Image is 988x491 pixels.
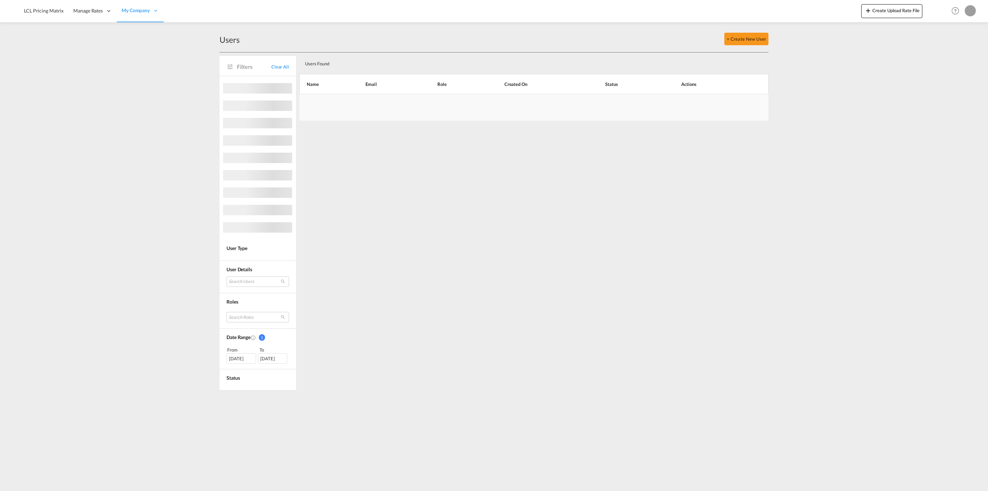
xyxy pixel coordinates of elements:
[227,334,250,340] span: Date Range
[664,74,768,94] th: Actions
[227,346,257,353] div: From
[258,353,287,364] div: [DATE]
[227,266,252,272] span: User Details
[861,4,922,18] button: icon-plus 400-fgCreate Upload Rate File
[259,346,289,353] div: To
[302,55,719,70] div: Users Found
[227,299,238,305] span: Roles
[949,5,961,17] span: Help
[24,8,64,14] span: LCL Pricing Matrix
[220,34,240,45] div: Users
[227,353,256,364] div: [DATE]
[237,63,271,71] span: Filters
[227,375,240,381] span: Status
[724,33,768,45] button: + Create New User
[864,6,872,15] md-icon: icon-plus 400-fg
[73,7,103,14] span: Manage Rates
[588,74,664,94] th: Status
[259,334,265,341] span: 1
[227,346,289,364] span: From To [DATE][DATE]
[227,245,247,251] span: User Type
[250,335,256,340] md-icon: Created On
[348,74,420,94] th: Email
[122,7,150,14] span: My Company
[487,74,588,94] th: Created On
[271,64,289,70] span: Clear All
[299,74,348,94] th: Name
[949,5,965,17] div: Help
[420,74,487,94] th: Role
